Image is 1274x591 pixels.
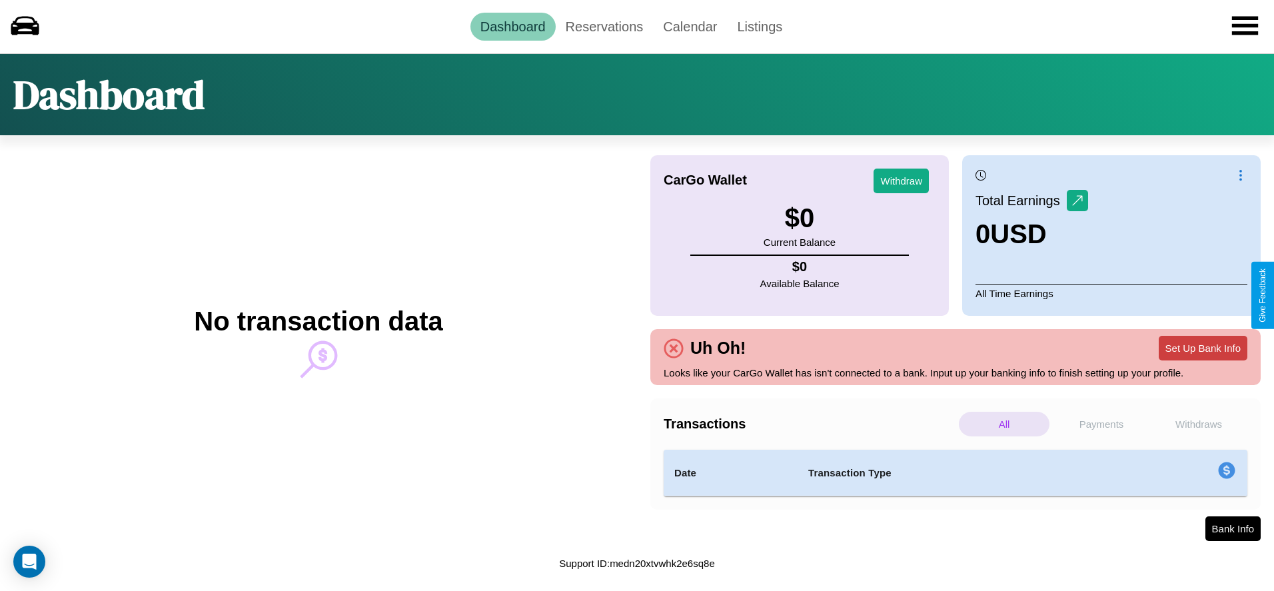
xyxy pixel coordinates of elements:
[674,465,787,481] h4: Date
[808,465,1109,481] h4: Transaction Type
[470,13,556,41] a: Dashboard
[1159,336,1247,360] button: Set Up Bank Info
[653,13,727,41] a: Calendar
[1056,412,1147,436] p: Payments
[975,284,1247,302] p: All Time Earnings
[556,13,654,41] a: Reservations
[959,412,1049,436] p: All
[727,13,792,41] a: Listings
[664,173,747,188] h4: CarGo Wallet
[13,546,45,578] div: Open Intercom Messenger
[975,189,1067,213] p: Total Earnings
[764,233,836,251] p: Current Balance
[194,306,442,336] h2: No transaction data
[664,364,1247,382] p: Looks like your CarGo Wallet has isn't connected to a bank. Input up your banking info to finish ...
[874,169,929,193] button: Withdraw
[664,450,1247,496] table: simple table
[975,219,1088,249] h3: 0 USD
[760,259,840,275] h4: $ 0
[1205,516,1261,541] button: Bank Info
[559,554,714,572] p: Support ID: medn20xtvwhk2e6sq8e
[760,275,840,293] p: Available Balance
[664,416,955,432] h4: Transactions
[764,203,836,233] h3: $ 0
[13,67,205,122] h1: Dashboard
[684,338,752,358] h4: Uh Oh!
[1153,412,1244,436] p: Withdraws
[1258,269,1267,322] div: Give Feedback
